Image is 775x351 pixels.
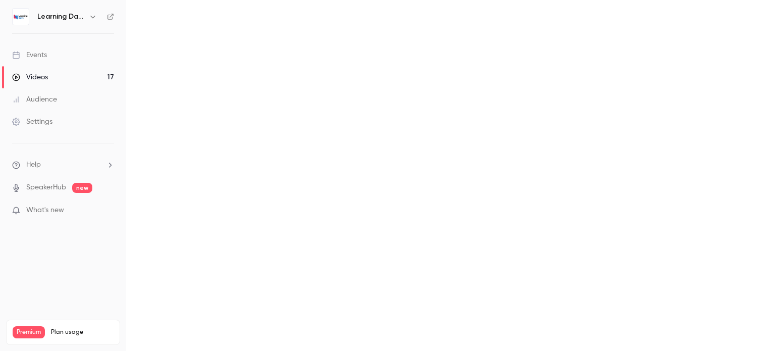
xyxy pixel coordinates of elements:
[12,117,52,127] div: Settings
[12,94,57,105] div: Audience
[12,50,47,60] div: Events
[13,9,29,25] img: Learning Days
[12,72,48,82] div: Videos
[37,12,85,22] h6: Learning Days
[72,183,92,193] span: new
[26,205,64,216] span: What's new
[12,160,114,170] li: help-dropdown-opener
[26,160,41,170] span: Help
[26,182,66,193] a: SpeakerHub
[13,326,45,338] span: Premium
[102,206,114,215] iframe: Noticeable Trigger
[51,328,114,336] span: Plan usage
